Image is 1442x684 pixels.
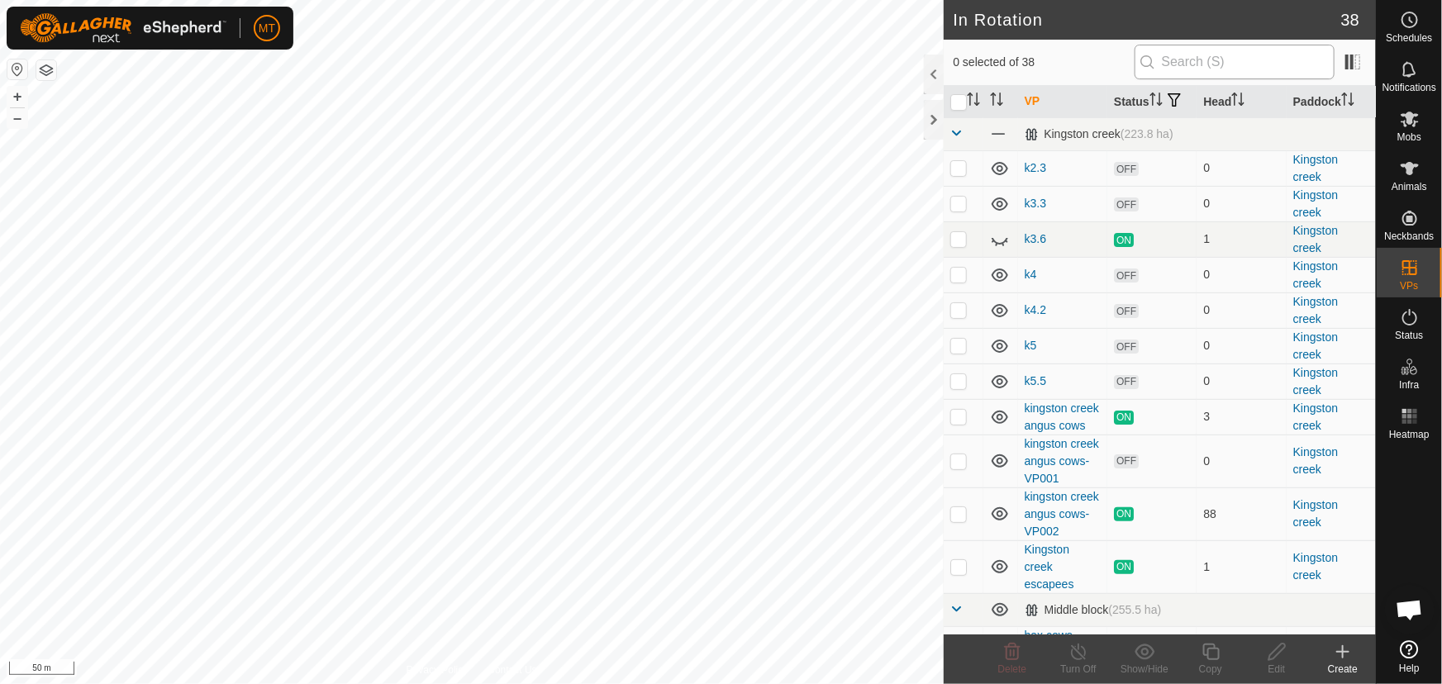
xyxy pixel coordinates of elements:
p-sorticon: Activate to sort [990,95,1003,108]
a: hax cows middle [1025,629,1073,659]
span: ON [1114,411,1134,425]
span: 0 selected of 38 [954,54,1135,71]
a: Kingston creek [1293,153,1338,183]
td: 1 [1197,540,1286,593]
span: VPs [1400,281,1418,291]
span: MT [259,20,275,37]
span: Neckbands [1384,231,1434,241]
div: Copy [1178,662,1244,677]
a: Kingston creek [1293,366,1338,397]
a: k4 [1025,268,1037,281]
th: Status [1107,86,1197,118]
p-sorticon: Activate to sort [1341,95,1354,108]
th: Paddock [1287,86,1376,118]
td: 0 [1197,186,1286,221]
a: kingston creek angus cows [1025,401,1099,432]
p-sorticon: Activate to sort [1231,95,1244,108]
a: k3.3 [1025,197,1046,210]
td: 0 [1197,363,1286,399]
a: k3.6 [1025,232,1046,245]
span: Status [1395,330,1423,340]
span: Notifications [1383,83,1436,93]
a: Kingston creek [1293,259,1338,290]
div: Create [1310,662,1376,677]
span: OFF [1114,375,1139,389]
td: 0 [1197,292,1286,328]
span: Infra [1399,380,1419,390]
span: Mobs [1397,132,1421,142]
span: OFF [1114,197,1139,211]
span: OFF [1114,162,1139,176]
img: Gallagher Logo [20,13,226,43]
span: 38 [1341,7,1359,32]
a: Kingston creek [1293,401,1338,432]
span: OFF [1114,268,1139,283]
div: Turn Off [1045,662,1111,677]
a: Contact Us [488,663,536,677]
div: Show/Hide [1111,662,1178,677]
span: OFF [1114,454,1139,468]
span: (223.8 ha) [1121,127,1173,140]
button: Map Layers [36,60,56,80]
a: Privacy Policy [407,663,469,677]
p-sorticon: Activate to sort [967,95,980,108]
div: Open chat [1385,585,1435,634]
th: VP [1018,86,1107,118]
span: ON [1114,507,1134,521]
div: Kingston creek [1025,127,1173,141]
a: Kingston creek [1293,295,1338,325]
td: 1 [1197,221,1286,257]
h2: In Rotation [954,10,1341,30]
span: OFF [1114,304,1139,318]
td: 88 [1197,487,1286,540]
a: Kingston creek [1293,551,1338,582]
td: 0 [1197,435,1286,487]
button: – [7,108,27,128]
a: k5 [1025,339,1037,352]
a: Kingston creek [1293,224,1338,254]
button: Reset Map [7,59,27,79]
td: 3 [1197,399,1286,435]
div: Edit [1244,662,1310,677]
a: Kingston creek [1293,330,1338,361]
span: Help [1399,663,1420,673]
td: 0 [1197,328,1286,363]
a: k2.3 [1025,161,1046,174]
span: OFF [1114,340,1139,354]
a: kingston creek angus cows-VP002 [1025,490,1099,538]
a: Kingston creek [1293,445,1338,476]
span: ON [1114,560,1134,574]
div: Middle block [1025,603,1162,617]
span: ON [1114,233,1134,247]
input: Search (S) [1135,45,1335,79]
a: k4.2 [1025,303,1046,316]
td: 0 [1197,626,1286,662]
th: Head [1197,86,1286,118]
button: + [7,87,27,107]
span: Heatmap [1389,430,1430,439]
td: 0 [1197,257,1286,292]
a: Kingston creek [1293,498,1338,529]
span: Delete [998,663,1027,675]
a: kingston creek angus cows-VP001 [1025,437,1099,485]
p-sorticon: Activate to sort [1149,95,1163,108]
a: Kingston creek [1293,188,1338,219]
a: Help [1377,634,1442,680]
a: Kingston creek escapees [1025,543,1074,591]
a: k5.5 [1025,374,1046,387]
span: Animals [1392,182,1427,192]
td: 0 [1197,150,1286,186]
span: (255.5 ha) [1108,603,1161,616]
span: Schedules [1386,33,1432,43]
